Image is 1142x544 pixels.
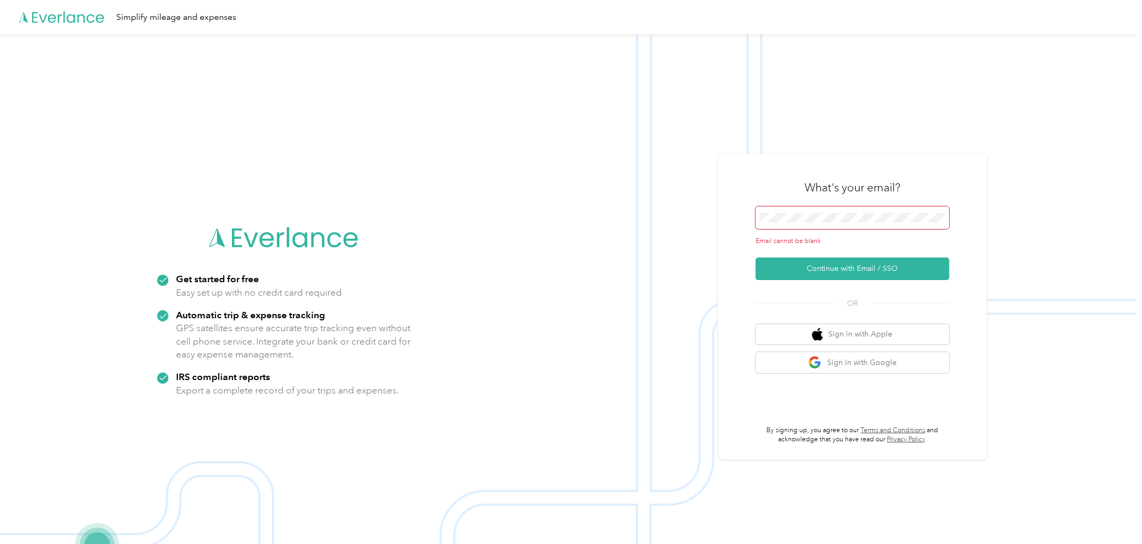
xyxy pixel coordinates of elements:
button: Continue with Email / SSO [756,257,949,280]
img: apple logo [812,328,823,341]
p: Export a complete record of your trips and expenses. [176,384,399,397]
strong: IRS compliant reports [176,371,270,382]
a: Terms and Conditions [861,426,926,434]
a: Privacy Policy [887,435,925,443]
h3: What's your email? [805,180,900,195]
img: google logo [808,356,822,369]
strong: Automatic trip & expense tracking [176,309,325,320]
p: GPS satellites ensure accurate trip tracking even without cell phone service. Integrate your bank... [176,321,411,361]
div: Email cannot be blank [756,237,949,246]
span: OR [834,298,871,309]
p: By signing up, you agree to our and acknowledge that you have read our . [756,426,949,445]
strong: Get started for free [176,273,259,284]
div: Simplify mileage and expenses [116,11,236,24]
button: google logoSign in with Google [756,352,949,373]
p: Easy set up with no credit card required [176,286,342,299]
button: apple logoSign in with Apple [756,324,949,345]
